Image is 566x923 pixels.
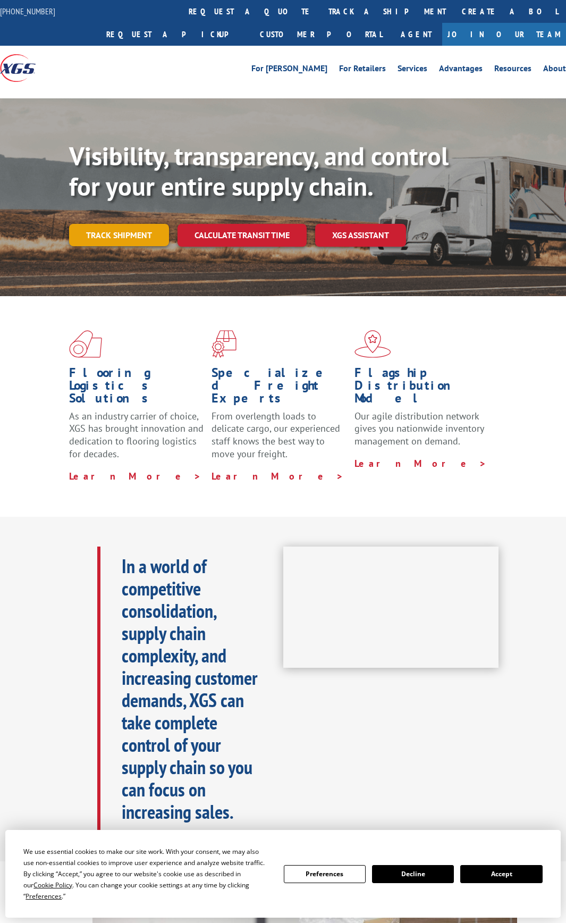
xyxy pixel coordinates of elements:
[122,553,258,824] b: In a world of competitive consolidation, supply chain complexity, and increasing customer demands...
[252,23,390,46] a: Customer Portal
[460,865,542,883] button: Accept
[69,224,169,246] a: Track shipment
[178,224,307,247] a: Calculate transit time
[69,410,204,460] span: As an industry carrier of choice, XGS has brought innovation and dedication to flooring logistics...
[354,457,487,469] a: Learn More >
[26,892,62,901] span: Preferences
[398,64,427,76] a: Services
[354,410,484,448] span: Our agile distribution network gives you nationwide inventory management on demand.
[283,547,499,668] iframe: XGS Logistics Solutions
[69,470,201,482] a: Learn More >
[251,64,327,76] a: For [PERSON_NAME]
[23,846,271,902] div: We use essential cookies to make our site work. With your consent, we may also use non-essential ...
[543,64,566,76] a: About
[315,224,406,247] a: XGS ASSISTANT
[372,865,454,883] button: Decline
[69,330,102,358] img: xgs-icon-total-supply-chain-intelligence-red
[33,880,72,890] span: Cookie Policy
[494,64,531,76] a: Resources
[439,64,483,76] a: Advantages
[354,366,489,410] h1: Flagship Distribution Model
[212,330,236,358] img: xgs-icon-focused-on-flooring-red
[98,23,252,46] a: Request a pickup
[339,64,386,76] a: For Retailers
[284,865,366,883] button: Preferences
[354,330,391,358] img: xgs-icon-flagship-distribution-model-red
[5,830,561,918] div: Cookie Consent Prompt
[69,139,449,203] b: Visibility, transparency, and control for your entire supply chain.
[212,410,346,470] p: From overlength loads to delicate cargo, our experienced staff knows the best way to move your fr...
[390,23,442,46] a: Agent
[212,366,346,410] h1: Specialized Freight Experts
[212,470,344,482] a: Learn More >
[442,23,566,46] a: Join Our Team
[69,366,204,410] h1: Flooring Logistics Solutions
